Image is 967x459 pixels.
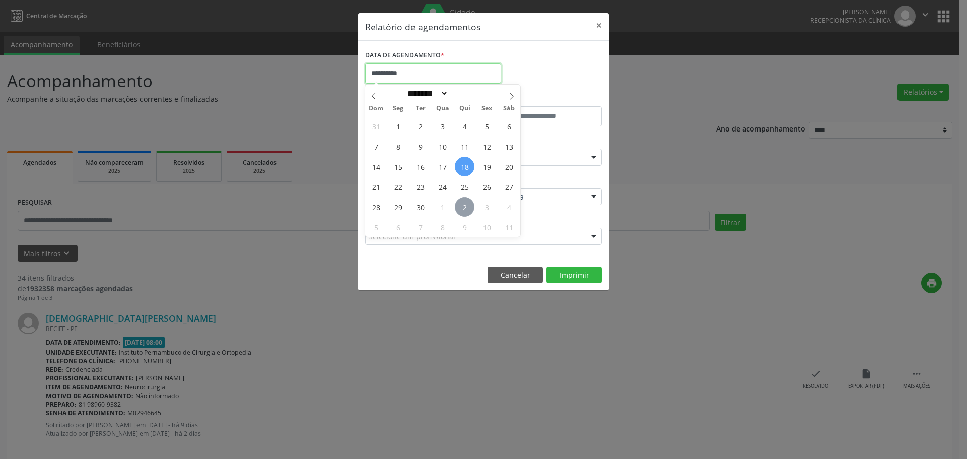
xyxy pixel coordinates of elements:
[499,137,519,156] span: Setembro 13, 2025
[366,217,386,237] span: Outubro 5, 2025
[433,197,452,217] span: Outubro 1, 2025
[499,116,519,136] span: Setembro 6, 2025
[455,137,474,156] span: Setembro 11, 2025
[404,88,448,99] select: Month
[410,157,430,176] span: Setembro 16, 2025
[477,137,497,156] span: Setembro 12, 2025
[589,13,609,38] button: Close
[388,197,408,217] span: Setembro 29, 2025
[409,105,432,112] span: Ter
[365,105,387,112] span: Dom
[477,116,497,136] span: Setembro 5, 2025
[388,137,408,156] span: Setembro 8, 2025
[388,177,408,196] span: Setembro 22, 2025
[499,197,519,217] span: Outubro 4, 2025
[366,177,386,196] span: Setembro 21, 2025
[546,267,602,284] button: Imprimir
[365,20,480,33] h5: Relatório de agendamentos
[455,197,474,217] span: Outubro 2, 2025
[433,116,452,136] span: Setembro 3, 2025
[410,177,430,196] span: Setembro 23, 2025
[499,177,519,196] span: Setembro 27, 2025
[388,217,408,237] span: Outubro 6, 2025
[433,157,452,176] span: Setembro 17, 2025
[388,116,408,136] span: Setembro 1, 2025
[486,91,602,106] label: ATÉ
[477,197,497,217] span: Outubro 3, 2025
[454,105,476,112] span: Qui
[433,177,452,196] span: Setembro 24, 2025
[455,217,474,237] span: Outubro 9, 2025
[499,217,519,237] span: Outubro 11, 2025
[477,217,497,237] span: Outubro 10, 2025
[448,88,481,99] input: Year
[433,217,452,237] span: Outubro 8, 2025
[455,116,474,136] span: Setembro 4, 2025
[366,157,386,176] span: Setembro 14, 2025
[387,105,409,112] span: Seg
[455,157,474,176] span: Setembro 18, 2025
[476,105,498,112] span: Sex
[366,116,386,136] span: Agosto 31, 2025
[433,137,452,156] span: Setembro 10, 2025
[477,157,497,176] span: Setembro 19, 2025
[432,105,454,112] span: Qua
[477,177,497,196] span: Setembro 26, 2025
[488,267,543,284] button: Cancelar
[499,157,519,176] span: Setembro 20, 2025
[366,137,386,156] span: Setembro 7, 2025
[365,48,444,63] label: DATA DE AGENDAMENTO
[410,116,430,136] span: Setembro 2, 2025
[369,231,455,242] span: Selecione um profissional
[410,197,430,217] span: Setembro 30, 2025
[388,157,408,176] span: Setembro 15, 2025
[410,217,430,237] span: Outubro 7, 2025
[498,105,520,112] span: Sáb
[455,177,474,196] span: Setembro 25, 2025
[410,137,430,156] span: Setembro 9, 2025
[366,197,386,217] span: Setembro 28, 2025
